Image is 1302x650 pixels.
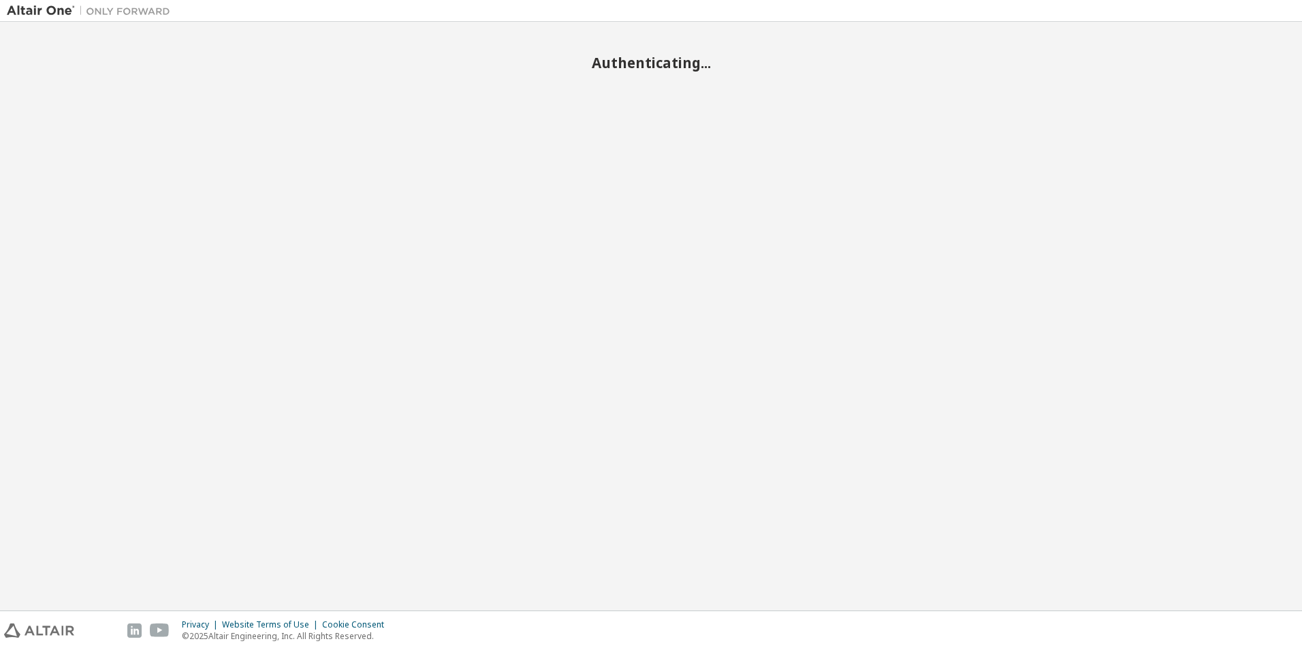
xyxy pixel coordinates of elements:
[150,623,170,638] img: youtube.svg
[222,619,322,630] div: Website Terms of Use
[127,623,142,638] img: linkedin.svg
[7,4,177,18] img: Altair One
[4,623,74,638] img: altair_logo.svg
[7,54,1295,72] h2: Authenticating...
[182,619,222,630] div: Privacy
[182,630,392,642] p: © 2025 Altair Engineering, Inc. All Rights Reserved.
[322,619,392,630] div: Cookie Consent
